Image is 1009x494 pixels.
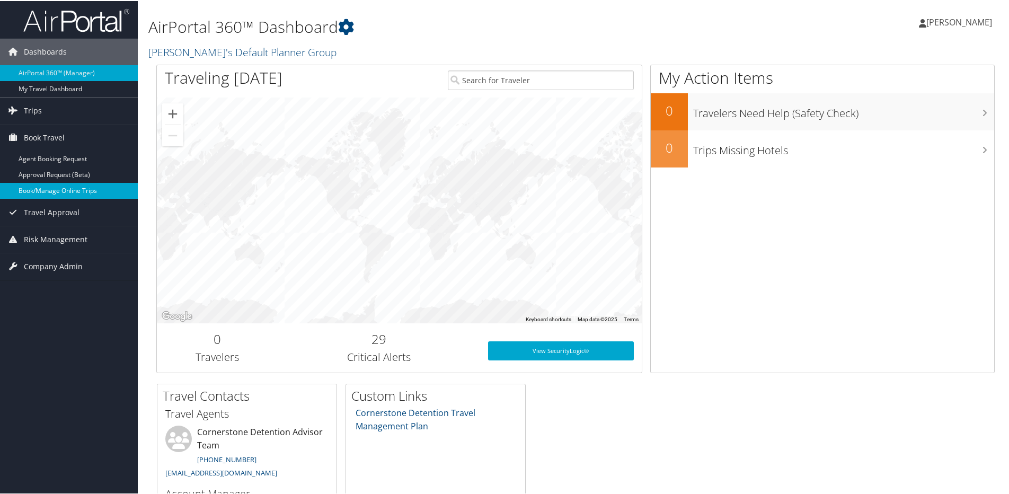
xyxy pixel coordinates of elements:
a: [EMAIL_ADDRESS][DOMAIN_NAME] [165,467,277,477]
a: Open this area in Google Maps (opens a new window) [160,308,194,322]
h2: 0 [165,329,270,347]
img: Google [160,308,194,322]
a: Cornerstone Detention Travel Management Plan [356,406,475,431]
a: [PERSON_NAME] [919,5,1003,37]
h3: Travelers [165,349,270,364]
button: Zoom out [162,124,183,145]
button: Zoom in [162,102,183,124]
li: Cornerstone Detention Advisor Team [160,425,334,481]
h1: AirPortal 360™ Dashboard [148,15,718,37]
span: Map data ©2025 [578,315,617,321]
h2: 29 [286,329,472,347]
span: Risk Management [24,225,87,252]
span: Dashboards [24,38,67,64]
h2: 0 [651,138,688,156]
h2: 0 [651,101,688,119]
button: Keyboard shortcuts [526,315,571,322]
h1: My Action Items [651,66,994,88]
a: 0Travelers Need Help (Safety Check) [651,92,994,129]
span: Travel Approval [24,198,79,225]
span: Trips [24,96,42,123]
img: airportal-logo.png [23,7,129,32]
a: Terms (opens in new tab) [624,315,639,321]
h2: Custom Links [351,386,525,404]
h2: Travel Contacts [163,386,337,404]
h3: Trips Missing Hotels [693,137,994,157]
span: [PERSON_NAME] [926,15,992,27]
span: Company Admin [24,252,83,279]
a: [PERSON_NAME]'s Default Planner Group [148,44,339,58]
h3: Travelers Need Help (Safety Check) [693,100,994,120]
a: 0Trips Missing Hotels [651,129,994,166]
h3: Travel Agents [165,405,329,420]
a: View SecurityLogic® [488,340,634,359]
h3: Critical Alerts [286,349,472,364]
span: Book Travel [24,124,65,150]
h1: Traveling [DATE] [165,66,282,88]
a: [PHONE_NUMBER] [197,454,256,463]
input: Search for Traveler [448,69,634,89]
